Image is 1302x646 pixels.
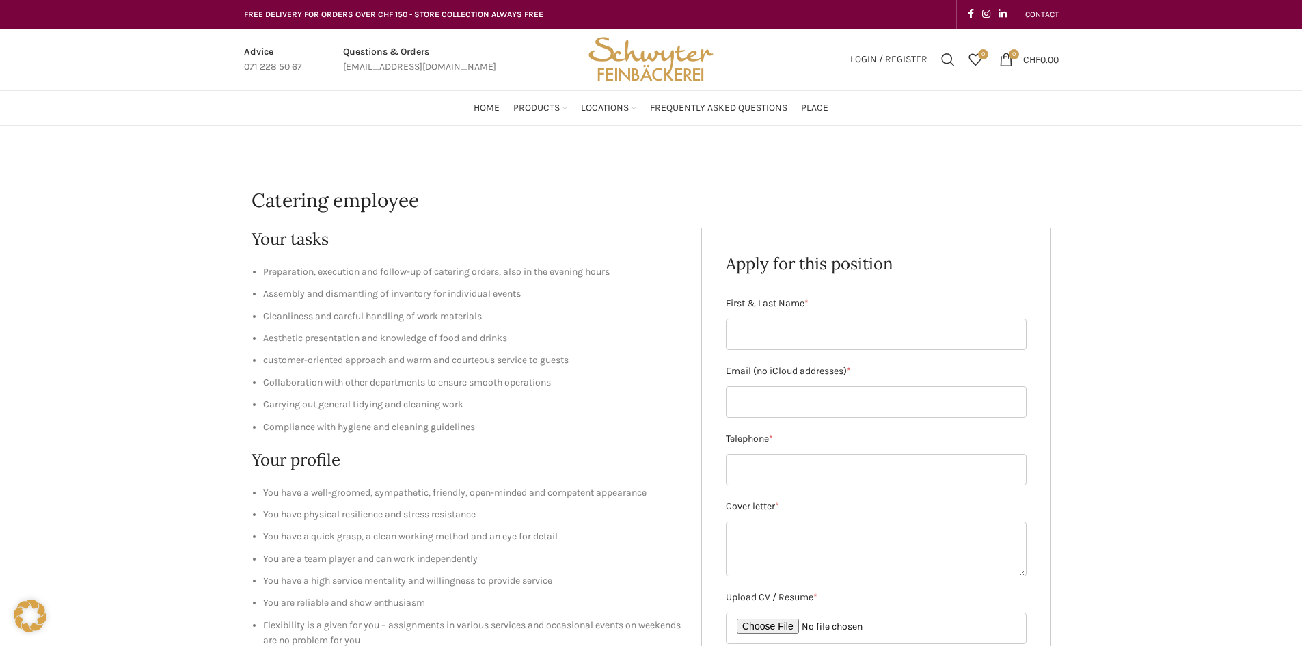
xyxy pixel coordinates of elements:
[650,94,787,122] a: Frequently Asked Questions
[726,501,775,513] font: Cover letter
[263,332,507,344] font: Aesthetic presentation and knowledge of food and drinks
[850,53,927,65] font: Login / Register
[726,366,847,377] font: Email (no iCloud addresses)
[581,94,636,122] a: Locations
[994,5,1011,24] a: LinkedIn social link
[981,51,985,57] font: 0
[962,46,989,73] div: My wish list
[244,10,543,19] font: FREE DELIVERY FOR ORDERS OVER CHF 150 - STORE COLLECTION ALWAYS FREE
[263,575,552,587] font: You have a high service mentality and willingness to provide service
[726,253,893,274] font: Apply for this position
[252,449,340,470] font: Your profile
[1025,10,1059,19] font: CONTACT
[726,592,813,604] font: Upload CV / Resume
[581,102,629,113] font: Locations
[474,94,500,122] a: Home
[263,377,551,388] font: Collaboration with other departments to ensure smooth operations
[252,228,329,250] font: Your tasks
[726,297,804,309] font: First & Last Name
[237,94,1066,122] div: Main navigation
[978,5,994,24] a: Instagram social link
[263,530,558,542] font: You have a quick grasp, a clean working method and an eye for detail
[263,399,463,410] font: Carrying out general tidying and cleaning work
[1025,1,1059,28] a: CONTACT
[252,188,419,213] font: Catering employee
[843,46,934,73] a: Login / Register
[584,29,718,90] img: Schwyter Bakery
[244,44,302,75] a: Infobox link
[263,553,478,565] font: You are a team player and can work independently
[1009,49,1019,59] span: 0
[263,266,610,278] font: Preparation, execution and follow-up of catering orders, also in the evening hours
[263,288,521,299] font: Assembly and dismantling of inventory for individual events
[263,354,569,366] font: customer-oriented approach and warm and courteous service to guests
[650,102,787,113] font: Frequently Asked Questions
[263,421,475,433] font: Compliance with hygiene and cleaning guidelines
[1023,53,1040,65] span: CHF
[962,46,989,73] a: 0
[934,46,962,73] a: Seek
[513,102,560,113] font: Products
[263,509,476,520] font: You have physical resilience and stress resistance
[513,94,567,122] a: Products
[343,44,496,75] a: Infobox link
[726,433,769,445] font: Telephone
[992,46,1066,73] a: 0 CHF0.00
[474,102,500,113] font: Home
[1018,1,1066,28] div: Secondary navigation
[801,102,828,113] font: Place
[263,310,482,322] font: Cleanliness and careful handling of work materials
[584,53,718,64] a: Site logo
[263,487,647,498] font: You have a well-groomed, sympathetic, friendly, open-minded and competent appearance
[263,619,681,646] font: Flexibility is a given for you – assignments in various services and occasional events on weekend...
[964,5,978,24] a: Facebook social link
[1023,53,1059,65] bdi: 0.00
[801,94,828,122] a: Place
[263,597,425,608] font: You are reliable and show enthusiasm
